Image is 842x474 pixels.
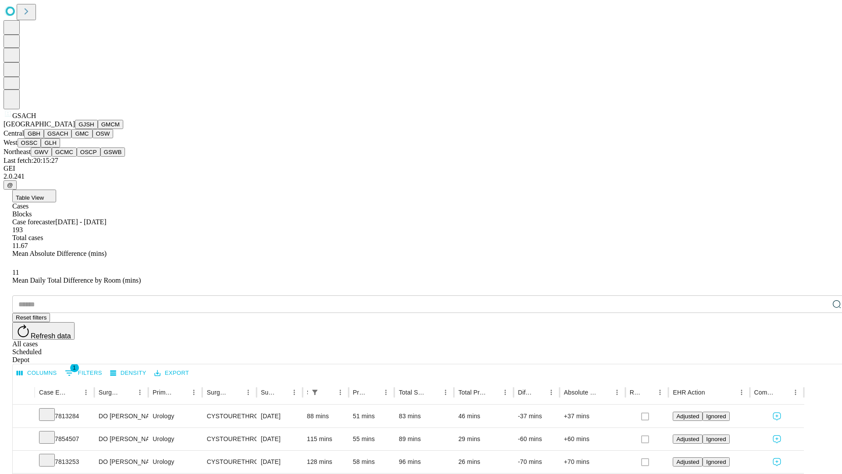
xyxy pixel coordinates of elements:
span: 1 [70,363,79,372]
button: Menu [242,386,254,399]
div: 96 mins [399,451,450,473]
div: -70 mins [518,451,555,473]
button: Menu [789,386,802,399]
div: 88 mins [307,405,344,427]
div: Predicted In Room Duration [353,389,367,396]
span: Adjusted [676,413,699,420]
button: GLH [41,138,60,147]
button: GCMC [52,147,77,157]
span: Mean Daily Total Difference by Room (mins) [12,276,141,284]
button: Menu [334,386,346,399]
button: Menu [380,386,392,399]
button: Menu [499,386,511,399]
div: Absolute Difference [564,389,598,396]
button: GBH [24,129,44,138]
div: 29 mins [458,428,509,450]
span: [GEOGRAPHIC_DATA] [4,120,75,128]
span: GSACH [12,112,36,119]
div: DO [PERSON_NAME] [99,405,144,427]
div: 58 mins [353,451,390,473]
span: Northeast [4,148,31,155]
div: 115 mins [307,428,344,450]
span: Ignored [706,413,726,420]
div: 46 mins [458,405,509,427]
div: Urology [153,451,198,473]
button: GSWB [100,147,125,157]
button: Table View [12,190,56,202]
div: Primary Service [153,389,175,396]
span: Ignored [706,459,726,465]
button: Sort [276,386,288,399]
button: OSW [93,129,114,138]
button: Sort [367,386,380,399]
button: Export [152,366,191,380]
span: Table View [16,194,44,201]
span: Total cases [12,234,43,241]
button: Sort [121,386,134,399]
button: Adjusted [673,434,703,444]
span: Ignored [706,436,726,442]
span: Central [4,129,24,137]
div: CYSTOURETHROSCOPY [MEDICAL_DATA] WITH [MEDICAL_DATA] AND [MEDICAL_DATA] INSERTION [207,451,252,473]
div: CYSTOURETHROSCOPY [MEDICAL_DATA] WITH [MEDICAL_DATA] AND [MEDICAL_DATA] INSERTION [207,428,252,450]
span: Refresh data [31,332,71,340]
button: Expand [17,409,30,424]
div: Total Predicted Duration [458,389,486,396]
span: Reset filters [16,314,46,321]
div: Comments [754,389,776,396]
span: Adjusted [676,436,699,442]
div: Scheduled In Room Duration [307,389,308,396]
button: GWV [31,147,52,157]
div: DO [PERSON_NAME] [99,428,144,450]
span: West [4,139,18,146]
div: Surgery Name [207,389,228,396]
button: Show filters [63,366,104,380]
button: GMC [71,129,92,138]
div: Surgeon Name [99,389,121,396]
button: Adjusted [673,412,703,421]
div: 26 mins [458,451,509,473]
button: Menu [654,386,666,399]
button: Show filters [309,386,321,399]
button: Menu [735,386,748,399]
button: Sort [706,386,718,399]
div: CYSTOURETHROSCOPY [MEDICAL_DATA] WITH [MEDICAL_DATA] AND [MEDICAL_DATA] INSERTION [207,405,252,427]
button: Ignored [703,434,729,444]
button: Sort [175,386,188,399]
button: Sort [322,386,334,399]
span: Mean Absolute Difference (mins) [12,250,107,257]
button: @ [4,180,17,190]
div: 7813284 [39,405,90,427]
div: -60 mins [518,428,555,450]
div: Difference [518,389,532,396]
button: Ignored [703,457,729,467]
button: Menu [439,386,452,399]
button: Density [108,366,149,380]
button: Sort [230,386,242,399]
button: Select columns [14,366,59,380]
button: Sort [599,386,611,399]
div: [DATE] [261,405,298,427]
div: 2.0.241 [4,172,838,180]
button: OSSC [18,138,41,147]
button: Sort [777,386,789,399]
button: Sort [487,386,499,399]
div: Urology [153,428,198,450]
div: Resolved in EHR [630,389,641,396]
button: Sort [642,386,654,399]
span: Adjusted [676,459,699,465]
button: Menu [611,386,623,399]
span: 11.67 [12,242,28,249]
div: 7854507 [39,428,90,450]
button: Expand [17,432,30,447]
button: Menu [80,386,92,399]
div: 83 mins [399,405,450,427]
div: 1 active filter [309,386,321,399]
button: Sort [533,386,545,399]
button: Adjusted [673,457,703,467]
button: GJSH [75,120,98,129]
div: [DATE] [261,451,298,473]
div: 128 mins [307,451,344,473]
div: 89 mins [399,428,450,450]
button: Sort [427,386,439,399]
